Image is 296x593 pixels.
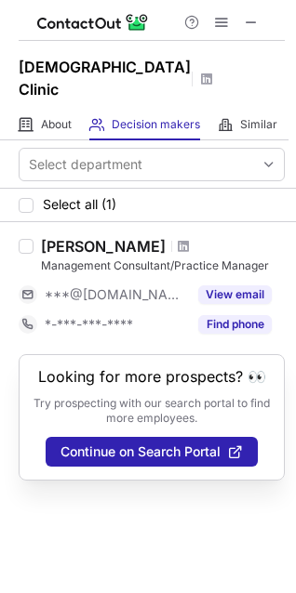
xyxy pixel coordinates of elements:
button: Reveal Button [198,285,272,304]
img: ContactOut v5.3.10 [37,11,149,33]
button: Reveal Button [198,315,272,334]
div: Select department [29,155,142,174]
span: Select all (1) [43,197,116,212]
span: Continue on Search Portal [61,444,221,459]
span: About [41,117,72,132]
h1: [DEMOGRAPHIC_DATA] Clinic [19,56,186,100]
div: Management Consultant/Practice Manager [41,257,285,274]
span: ***@[DOMAIN_NAME] [45,286,187,303]
span: Decision makers [112,117,200,132]
button: Continue on Search Portal [46,437,258,467]
p: Try prospecting with our search portal to find more employees. [33,396,271,426]
header: Looking for more prospects? 👀 [38,368,266,385]
span: Similar [240,117,277,132]
div: [PERSON_NAME] [41,237,166,256]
